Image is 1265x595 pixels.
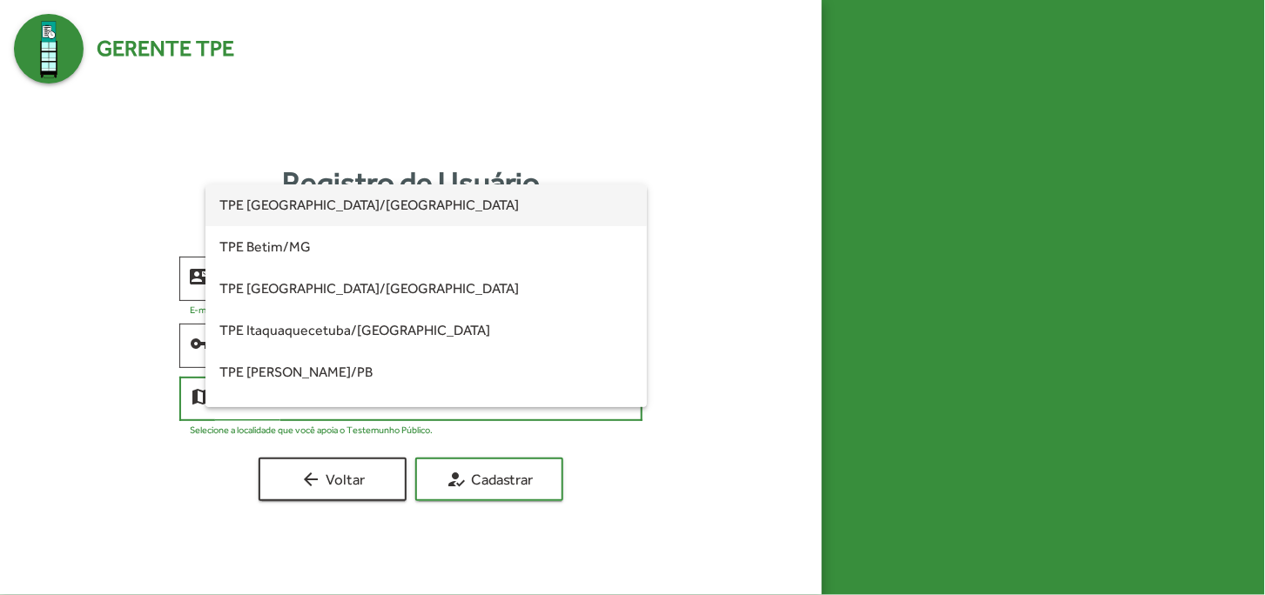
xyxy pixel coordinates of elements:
[219,226,633,268] span: TPE Betim/MG
[219,351,633,393] span: TPE [PERSON_NAME]/PB
[219,268,633,310] span: TPE [GEOGRAPHIC_DATA]/[GEOGRAPHIC_DATA]
[219,393,633,435] span: TPE Joinville/[GEOGRAPHIC_DATA]
[219,184,633,226] span: TPE [GEOGRAPHIC_DATA]/[GEOGRAPHIC_DATA]
[219,310,633,351] span: TPE Itaquaquecetuba/[GEOGRAPHIC_DATA]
